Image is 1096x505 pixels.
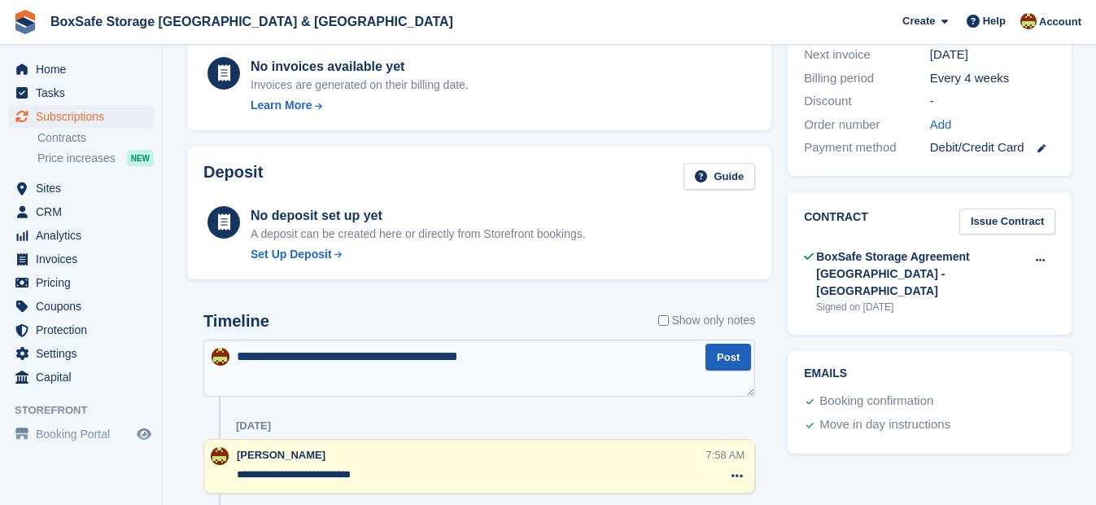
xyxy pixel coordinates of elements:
[8,58,154,81] a: menu
[36,200,133,223] span: CRM
[8,248,154,270] a: menu
[36,295,133,318] span: Coupons
[36,105,133,128] span: Subscriptions
[804,116,930,134] div: Order number
[819,415,950,435] div: Move in day instructions
[36,81,133,104] span: Tasks
[36,366,133,389] span: Capital
[930,92,1056,111] div: -
[8,105,154,128] a: menu
[8,224,154,247] a: menu
[211,447,229,465] img: Kim
[36,58,133,81] span: Home
[930,138,1056,157] div: Debit/Credit Card
[237,449,325,461] span: [PERSON_NAME]
[819,392,933,411] div: Booking confirmation
[134,424,154,444] a: Preview store
[8,271,154,294] a: menu
[816,300,1025,314] div: Signed on [DATE]
[658,312,756,329] label: Show only notes
[251,77,469,94] div: Invoices are generated on their billing date.
[8,177,154,200] a: menu
[804,209,868,235] h2: Contract
[705,344,751,371] button: Post
[930,69,1056,88] div: Every 4 weeks
[1039,14,1081,30] span: Account
[236,419,271,433] div: [DATE]
[804,138,930,157] div: Payment method
[251,246,332,263] div: Set Up Deposit
[930,116,952,134] a: Add
[37,151,116,166] span: Price increases
[203,163,263,190] h2: Deposit
[816,248,1025,300] div: BoxSafe Storage Agreement [GEOGRAPHIC_DATA] - [GEOGRAPHIC_DATA]
[8,295,154,318] a: menu
[251,97,469,114] a: Learn More
[44,8,460,35] a: BoxSafe Storage [GEOGRAPHIC_DATA] & [GEOGRAPHIC_DATA]
[8,200,154,223] a: menu
[706,447,745,463] div: 7:58 AM
[804,69,930,88] div: Billing period
[251,57,469,77] div: No invoices available yet
[212,348,229,366] img: Kim
[8,423,154,446] a: menu
[37,149,154,167] a: Price increases NEW
[804,46,930,64] div: Next invoice
[36,342,133,365] span: Settings
[8,342,154,365] a: menu
[251,246,586,263] a: Set Up Deposit
[658,312,669,329] input: Show only notes
[251,206,586,226] div: No deposit set up yet
[902,13,935,29] span: Create
[8,366,154,389] a: menu
[8,81,154,104] a: menu
[1020,13,1037,29] img: Kim
[127,150,154,166] div: NEW
[15,402,162,419] span: Storefront
[930,46,1056,64] div: [DATE]
[37,130,154,146] a: Contracts
[36,177,133,200] span: Sites
[251,97,312,114] div: Learn More
[13,10,37,34] img: stora-icon-8386f47178a22dfd0bd8f6a31ec36ba5ce8667c1dd55bd0f319d3a0aa187defe.svg
[804,92,930,111] div: Discount
[683,163,755,190] a: Guide
[36,318,133,341] span: Protection
[983,13,1006,29] span: Help
[203,312,269,331] h2: Timeline
[959,209,1055,235] a: Issue Contract
[36,248,133,270] span: Invoices
[36,423,133,446] span: Booking Portal
[36,271,133,294] span: Pricing
[36,224,133,247] span: Analytics
[804,367,1055,380] h2: Emails
[8,318,154,341] a: menu
[251,226,586,243] p: A deposit can be created here or directly from Storefront bookings.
